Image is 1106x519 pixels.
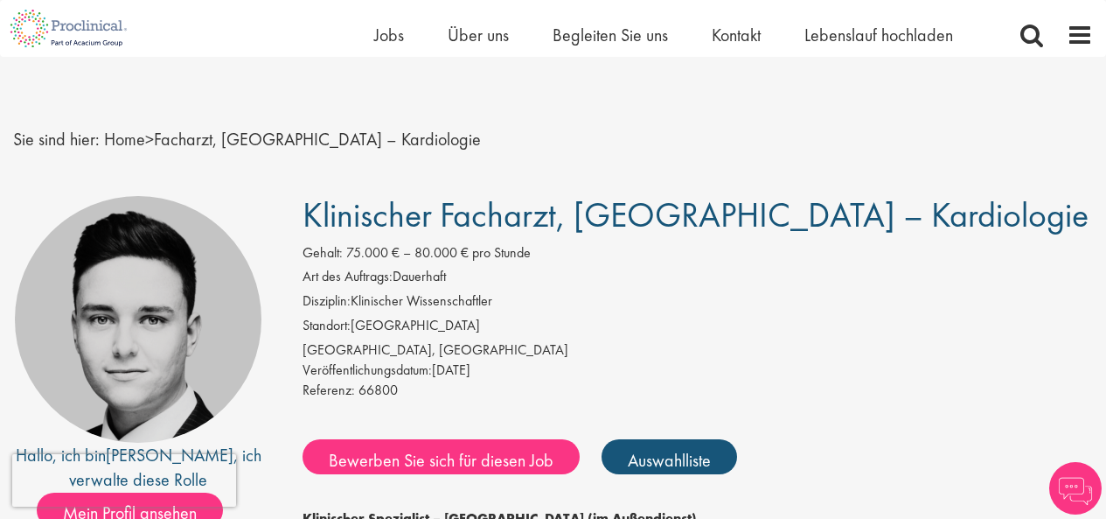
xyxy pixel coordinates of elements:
[303,291,351,310] font: Disziplin:
[393,267,446,285] font: Dauerhaft
[303,193,1089,237] font: Klinischer Facharzt, [GEOGRAPHIC_DATA] – Kardiologie
[15,196,261,443] img: Bild des Personalvermittlers Connor Lynes
[16,444,106,466] font: Hallo, ich bin
[351,316,480,334] font: [GEOGRAPHIC_DATA]
[303,243,343,262] font: Gehalt:
[1049,462,1102,515] img: Chatbot
[145,128,154,151] font: >
[104,128,145,151] a: breadcrumb link
[628,448,711,471] font: Auswahlliste
[346,243,531,262] font: 75.000 € – 80.000 € pro Stunde
[712,24,761,46] a: Kontakt
[154,128,481,151] font: Facharzt, [GEOGRAPHIC_DATA] – Kardiologie
[804,24,953,46] a: Lebenslauf hochladen
[104,128,145,151] font: Home
[13,128,100,151] font: Sie sind hier:
[553,24,668,46] a: Begleiten Sie uns
[37,496,240,519] a: Mein Profil ansehen
[303,439,580,474] a: Bewerben Sie sich für diesen Job
[303,361,432,379] font: Veröffentlichungsdatum:
[602,439,737,474] a: Auswahlliste
[432,361,470,379] font: [DATE]
[106,444,233,466] a: [PERSON_NAME]
[303,316,351,334] font: Standort:
[448,24,509,46] a: Über uns
[374,24,404,46] a: Jobs
[358,381,398,399] font: 66800
[303,340,568,359] font: [GEOGRAPHIC_DATA], [GEOGRAPHIC_DATA]
[12,454,236,507] iframe: reCAPTCHA
[303,267,393,285] font: Art des Auftrags:
[303,381,355,399] font: Referenz:
[351,291,492,310] font: Klinischer Wissenschaftler
[329,448,553,471] font: Bewerben Sie sich für diesen Job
